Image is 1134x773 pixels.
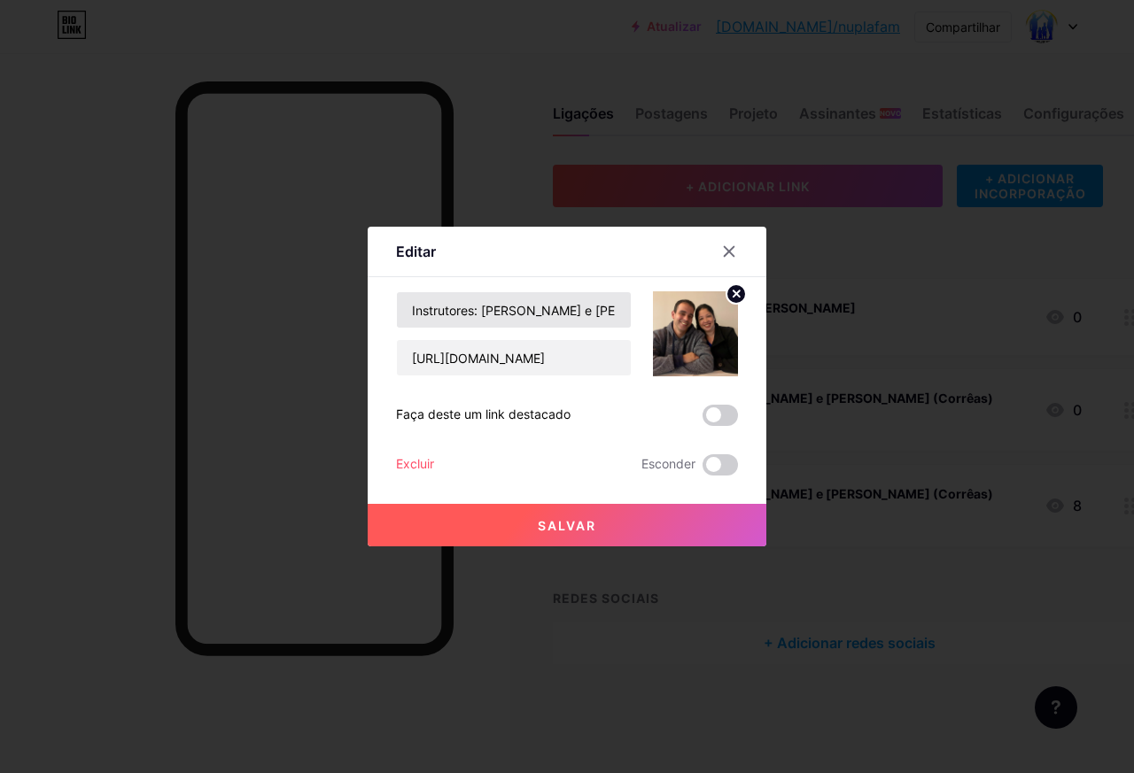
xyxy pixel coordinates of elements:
font: Salvar [538,518,596,533]
font: Esconder [641,456,695,471]
input: URL [397,340,631,375]
button: Salvar [368,504,766,546]
input: Título [397,292,631,328]
font: Faça deste um link destacado [396,406,571,421]
font: Editar [396,243,436,260]
font: Excluir [396,456,434,471]
img: link_miniatura [653,291,738,376]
